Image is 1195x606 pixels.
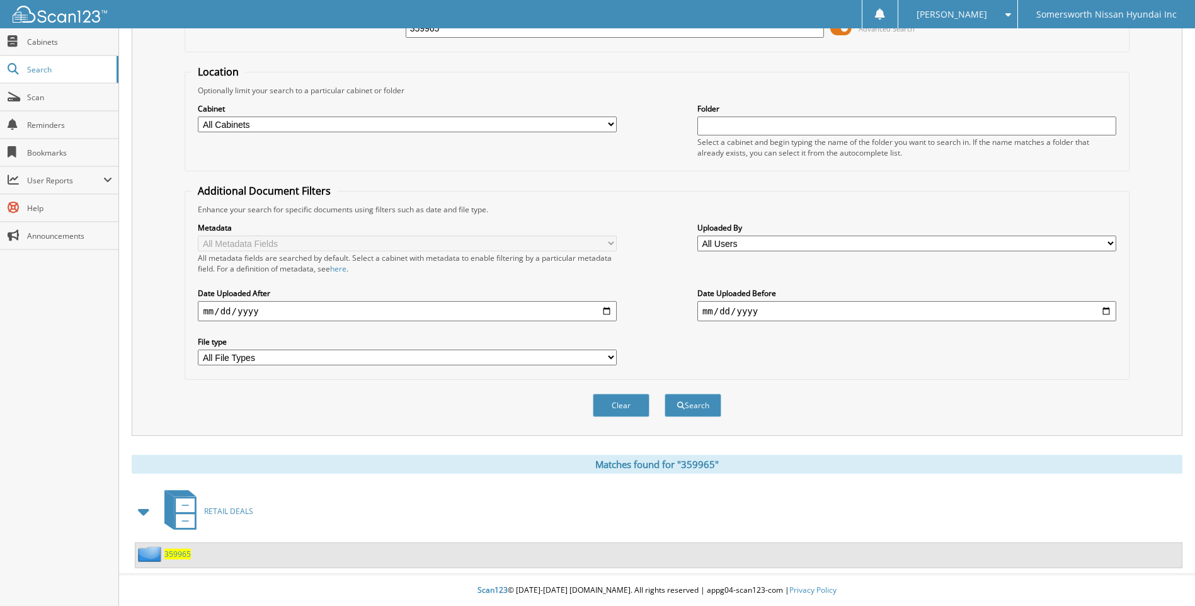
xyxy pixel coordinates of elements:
input: end [697,301,1116,321]
label: Uploaded By [697,222,1116,233]
a: RETAIL DEALS [157,486,253,536]
span: [PERSON_NAME] [917,11,987,18]
button: Search [665,394,721,417]
span: Search [27,64,110,75]
span: Bookmarks [27,147,112,158]
label: Cabinet [198,103,617,114]
span: Somersworth Nissan Hyundai Inc [1036,11,1177,18]
div: © [DATE]-[DATE] [DOMAIN_NAME]. All rights reserved | appg04-scan123-com | [119,575,1195,606]
img: folder2.png [138,546,164,562]
span: Cabinets [27,37,112,47]
span: Scan123 [477,585,508,595]
span: Reminders [27,120,112,130]
a: 359965 [164,549,191,559]
label: Date Uploaded After [198,288,617,299]
span: RETAIL DEALS [204,506,253,517]
span: Advanced Search [859,24,915,33]
span: Announcements [27,231,112,241]
iframe: Chat Widget [1132,546,1195,606]
div: Matches found for "359965" [132,455,1182,474]
div: Optionally limit your search to a particular cabinet or folder [192,85,1122,96]
input: start [198,301,617,321]
legend: Location [192,65,245,79]
span: Help [27,203,112,214]
label: Folder [697,103,1116,114]
div: Select a cabinet and begin typing the name of the folder you want to search in. If the name match... [697,137,1116,158]
a: here [330,263,346,274]
label: Metadata [198,222,617,233]
legend: Additional Document Filters [192,184,337,198]
div: Enhance your search for specific documents using filters such as date and file type. [192,204,1122,215]
label: File type [198,336,617,347]
img: scan123-logo-white.svg [13,6,107,23]
div: All metadata fields are searched by default. Select a cabinet with metadata to enable filtering b... [198,253,617,274]
a: Privacy Policy [789,585,837,595]
span: Scan [27,92,112,103]
label: Date Uploaded Before [697,288,1116,299]
span: User Reports [27,175,103,186]
button: Clear [593,394,649,417]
